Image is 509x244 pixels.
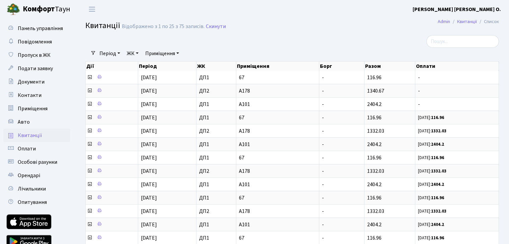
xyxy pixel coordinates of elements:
span: [DATE] [141,114,157,121]
span: [DATE] [141,101,157,108]
span: А101 [239,182,316,187]
a: Подати заявку [3,62,70,75]
span: Подати заявку [18,65,53,72]
span: 116.96 [367,194,381,202]
span: А178 [239,209,316,214]
span: 67 [239,195,316,201]
span: 67 [239,155,316,160]
a: Admin [438,18,450,25]
span: 116.96 [367,154,381,161]
span: ДП1 [199,102,233,107]
span: Контакти [18,92,41,99]
span: [DATE] [141,181,157,188]
small: [DATE]: [418,115,444,121]
button: Переключити навігацію [84,4,100,15]
span: ДП2 [199,209,233,214]
a: Приміщення [3,102,70,115]
th: Період [138,62,196,71]
span: ДП1 [199,75,233,80]
nav: breadcrumb [428,15,509,29]
span: 1332.03 [367,208,384,215]
a: Особові рахунки [3,155,70,169]
a: Контакти [3,89,70,102]
span: Особові рахунки [18,158,57,166]
span: [DATE] [141,221,157,228]
b: [PERSON_NAME] [PERSON_NAME] О. [413,6,501,13]
span: - [418,102,496,107]
b: 116.96 [431,235,444,241]
span: ДП2 [199,88,233,94]
a: Документи [3,75,70,89]
a: Квитанції [457,18,477,25]
span: - [322,87,324,95]
span: А101 [239,222,316,227]
b: 116.96 [431,155,444,161]
small: [DATE]: [418,222,444,228]
a: Скинути [206,23,226,30]
a: Авто [3,115,70,129]
span: 116.96 [367,114,381,121]
li: Список [477,18,499,25]
span: [DATE] [141,87,157,95]
b: 2404.2 [431,222,444,228]
span: 1332.03 [367,127,384,135]
span: ДП1 [199,142,233,147]
b: 1332.03 [431,208,446,214]
span: [DATE] [141,167,157,175]
span: Оплати [18,145,36,152]
span: [DATE] [141,194,157,202]
a: Період [97,48,123,59]
span: А101 [239,142,316,147]
a: Орендарі [3,169,70,182]
span: Орендарі [18,172,40,179]
small: [DATE]: [418,208,446,214]
span: - [418,75,496,80]
span: - [322,208,324,215]
img: logo.png [7,3,20,16]
span: Квитанції [18,132,42,139]
span: Квитанції [85,20,120,31]
span: 116.96 [367,74,381,81]
span: - [322,221,324,228]
span: Документи [18,78,45,86]
span: 116.96 [367,234,381,242]
small: [DATE]: [418,195,444,201]
span: А178 [239,128,316,134]
span: Повідомлення [18,38,52,45]
span: - [322,114,324,121]
th: Оплати [415,62,499,71]
span: 1332.03 [367,167,384,175]
b: 1332.03 [431,168,446,174]
span: ДП1 [199,115,233,120]
input: Пошук... [426,35,499,48]
a: Повідомлення [3,35,70,48]
b: 2404.2 [431,181,444,188]
span: ДП1 [199,155,233,160]
span: Авто [18,118,30,126]
span: А178 [239,168,316,174]
small: [DATE]: [418,168,446,174]
span: 67 [239,75,316,80]
span: Пропуск в ЖК [18,51,51,59]
a: Приміщення [143,48,182,59]
span: 2404.2 [367,101,381,108]
th: Дії [86,62,138,71]
span: - [322,181,324,188]
span: - [322,167,324,175]
span: [DATE] [141,154,157,161]
span: [DATE] [141,208,157,215]
span: - [322,141,324,148]
span: - [418,88,496,94]
span: - [322,194,324,202]
div: Відображено з 1 по 25 з 75 записів. [122,23,204,30]
small: [DATE]: [418,181,444,188]
b: 116.96 [431,195,444,201]
span: - [322,234,324,242]
a: Квитанції [3,129,70,142]
span: 2404.2 [367,181,381,188]
span: Панель управління [18,25,63,32]
a: Пропуск в ЖК [3,48,70,62]
span: А101 [239,102,316,107]
a: [PERSON_NAME] [PERSON_NAME] О. [413,5,501,13]
small: [DATE]: [418,155,444,161]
